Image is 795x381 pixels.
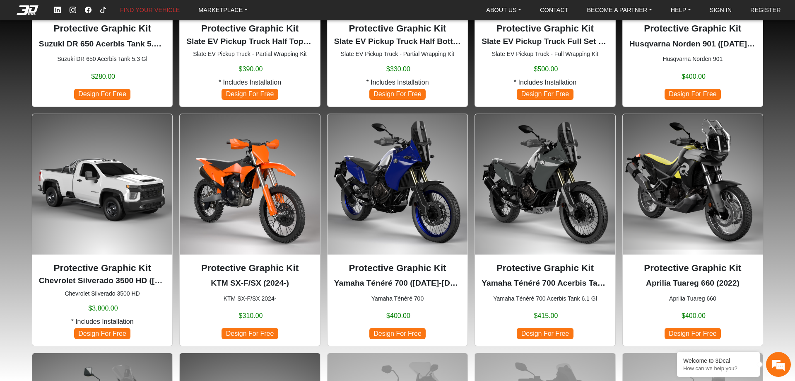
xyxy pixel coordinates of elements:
[482,36,608,48] p: Slate EV Pickup Truck Full Set (2026)
[475,114,615,346] div: Yamaha Ténéré 700 Acerbis Tank 6.1 Gl
[369,328,426,339] span: Design For Free
[334,22,461,36] p: Protective Graphic Kit
[328,114,467,254] img: Ténéré 700null2019-2024
[32,114,172,254] img: Silverado 3500 HDnull2020-2023
[334,277,461,289] p: Yamaha Ténéré 700 (2019-2024)
[4,216,158,245] textarea: Type your message and hit 'Enter'
[482,294,608,303] small: Yamaha Ténéré 700 Acerbis Tank 6.1 Gl
[629,261,756,275] p: Protective Graphic Kit
[39,261,166,275] p: Protective Graphic Kit
[482,22,608,36] p: Protective Graphic Kit
[629,55,756,63] small: Husqvarna Norden 901
[55,44,152,54] div: Chat with us now
[514,78,576,87] span: * Includes Installation
[9,43,22,55] div: Navigation go back
[629,38,756,50] p: Husqvarna Norden 901 (2021-2024)
[39,55,166,63] small: Suzuki DR 650 Acerbis Tank 5.3 Gl
[366,78,429,87] span: * Includes Installation
[683,365,754,371] p: How can we help you?
[219,78,281,87] span: * Includes Installation
[386,64,410,74] span: $330.00
[534,311,558,321] span: $415.00
[475,114,615,254] img: Ténéré 700 Acerbis Tank 6.1 Gl2019-2024
[334,36,461,48] p: Slate EV Pickup Truck Half Bottom Set (2026)
[39,275,166,287] p: Chevrolet Silverado 3500 HD (2020-2023)
[667,4,694,17] a: HELP
[179,114,320,346] div: KTM SX-F/SX 2024-
[186,50,313,58] small: Slate EV Pickup Truck - Partial Wrapping Kit
[369,89,426,100] span: Design For Free
[482,277,608,289] p: Yamaha Ténéré 700 Acerbis Tank 6.1 Gl (2019-2024)
[91,72,115,82] span: $280.00
[534,64,558,74] span: $500.00
[39,38,166,50] p: Suzuki DR 650 Acerbis Tank 5.3 Gl (1996-2024)
[682,311,706,321] span: $400.00
[117,4,183,17] a: FIND YOUR VEHICLE
[537,4,571,17] a: CONTACT
[334,261,461,275] p: Protective Graphic Kit
[665,328,721,339] span: Design For Free
[706,4,735,17] a: SIGN IN
[483,4,525,17] a: ABOUT US
[186,22,313,36] p: Protective Graphic Kit
[186,36,313,48] p: Slate EV Pickup Truck Half Top Set (2026)
[186,294,313,303] small: KTM SX-F/SX 2024-
[4,260,55,265] span: Conversation
[482,261,608,275] p: Protective Graphic Kit
[74,89,130,100] span: Design For Free
[622,114,763,346] div: Aprilia Tuareg 660
[517,328,573,339] span: Design For Free
[195,4,251,17] a: MARKETPLACE
[683,357,754,364] div: Welcome to 3Dcal
[74,328,130,339] span: Design For Free
[623,114,763,254] img: Tuareg 660null2022
[334,50,461,58] small: Slate EV Pickup Truck - Partial Wrapping Kit
[629,277,756,289] p: Aprilia Tuareg 660 (2022)
[55,245,107,271] div: FAQs
[106,245,158,271] div: Articles
[682,72,706,82] span: $400.00
[222,328,278,339] span: Design For Free
[327,114,468,346] div: Yamaha Ténéré 700
[186,277,313,289] p: KTM SX-F/SX (2024-)
[186,261,313,275] p: Protective Graphic Kit
[222,89,278,100] span: Design For Free
[239,311,263,321] span: $310.00
[386,311,410,321] span: $400.00
[39,22,166,36] p: Protective Graphic Kit
[180,114,320,254] img: SX-F/SXnull2024-
[665,89,721,100] span: Design For Free
[583,4,655,17] a: BECOME A PARTNER
[88,303,118,313] span: $3,800.00
[747,4,784,17] a: REGISTER
[629,22,756,36] p: Protective Graphic Kit
[334,294,461,303] small: Yamaha Ténéré 700
[32,114,173,346] div: Chevrolet Silverado 3500 HD
[239,64,263,74] span: $390.00
[71,317,133,327] span: * Includes Installation
[629,294,756,303] small: Aprilia Tuareg 660
[39,289,166,298] small: Chevrolet Silverado 3500 HD
[517,89,573,100] span: Design For Free
[136,4,156,24] div: Minimize live chat window
[48,97,114,176] span: We're online!
[482,50,608,58] small: Slate EV Pickup Truck - Full Wrapping Kit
